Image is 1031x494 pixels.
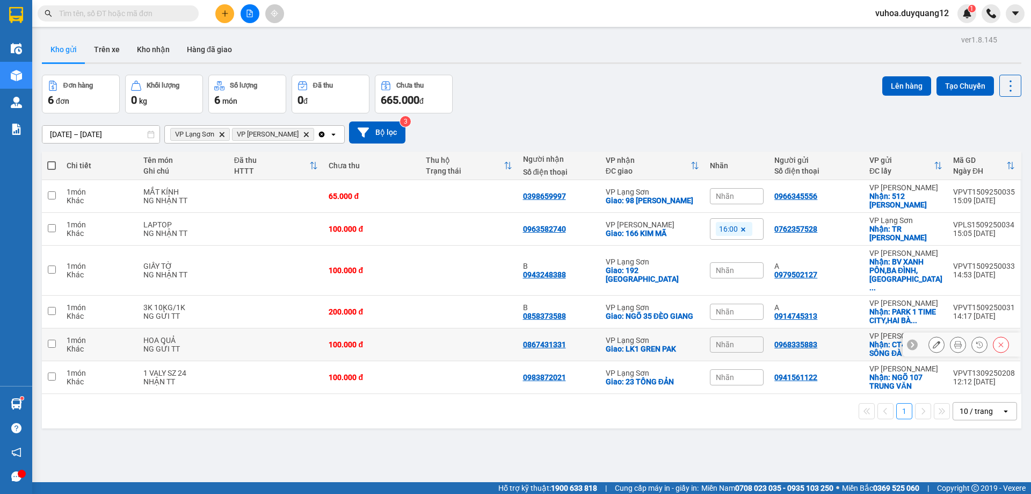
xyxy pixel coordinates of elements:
[125,75,203,113] button: Khối lượng0kg
[869,156,934,164] div: VP gửi
[329,307,415,316] div: 200.000 đ
[615,482,699,494] span: Cung cấp máy in - giấy in:
[936,76,994,96] button: Tạo Chuyến
[56,97,69,105] span: đơn
[716,340,734,349] span: Nhãn
[774,303,859,312] div: A
[869,307,942,325] div: Nhận: PARK 1 TIME CITY,HAI BÀ TRƯNG,HÀ NỘI
[911,316,917,325] span: ...
[719,224,738,234] span: 16:00
[143,303,223,312] div: 3K 10KG/1K
[953,270,1015,279] div: 14:53 [DATE]
[143,336,223,345] div: HOA QUẢ
[523,262,595,270] div: B
[953,220,1015,229] div: VPLS1509250034
[948,152,1020,180] th: Toggle SortBy
[375,75,453,113] button: Chưa thu665.000đ
[67,336,133,345] div: 1 món
[869,299,942,307] div: VP [PERSON_NAME]
[67,369,133,377] div: 1 món
[869,216,942,225] div: VP Lạng Sơn
[523,168,595,176] div: Số điện thoại
[606,266,699,283] div: Giao: 192 ĐÈO GIANG
[85,37,128,62] button: Trên xe
[147,82,179,89] div: Khối lượng
[229,152,324,180] th: Toggle SortBy
[128,37,178,62] button: Kho nhận
[143,188,223,196] div: MẮT KÍNH
[869,192,942,209] div: Nhận: 512 MINH KHAI
[329,373,415,382] div: 100.000 đ
[329,266,415,275] div: 100.000 đ
[67,161,133,170] div: Chi tiết
[420,152,518,180] th: Toggle SortBy
[960,406,993,417] div: 10 / trang
[836,486,839,490] span: ⚪️
[317,130,326,139] svg: Clear all
[67,262,133,270] div: 1 món
[234,167,310,175] div: HTTT
[606,257,699,266] div: VP Lạng Sơn
[606,345,699,353] div: Giao: LK1 GREN PAK
[11,70,22,81] img: warehouse-icon
[869,364,942,373] div: VP [PERSON_NAME]
[606,377,699,386] div: Giao: 23 TÔNG ĐẢN
[67,377,133,386] div: Khác
[208,75,286,113] button: Số lượng6món
[143,196,223,205] div: NG NHẬN TT
[329,192,415,201] div: 65.000 đ
[143,220,223,229] div: LAPTOP
[316,129,317,140] input: Selected VP Lạng Sơn, VP Minh Khai.
[1011,9,1020,18] span: caret-down
[143,229,223,238] div: NG NHẬN TT
[953,377,1015,386] div: 12:12 [DATE]
[968,5,976,12] sup: 1
[67,220,133,229] div: 1 món
[232,128,314,141] span: VP Minh Khai, close by backspace
[9,7,23,23] img: logo-vxr
[67,270,133,279] div: Khác
[869,257,942,292] div: Nhận: BV XANH PÔN,BA ĐÌNH,HÀ NỘI
[606,312,699,320] div: Giao: NGÕ 35 ĐÈO GIANG
[867,6,957,20] span: vuhoa.duyquang12
[329,130,338,139] svg: open
[143,270,223,279] div: NG NHẬN TT
[605,482,607,494] span: |
[67,188,133,196] div: 1 món
[774,262,859,270] div: A
[986,9,996,18] img: phone-icon
[11,447,21,457] span: notification
[329,225,415,233] div: 100.000 đ
[953,196,1015,205] div: 15:09 [DATE]
[523,270,566,279] div: 0943248388
[11,471,21,482] span: message
[523,192,566,201] div: 0398659997
[523,225,566,233] div: 0963582740
[606,167,691,175] div: ĐC giao
[716,373,734,382] span: Nhãn
[67,196,133,205] div: Khác
[265,4,284,23] button: aim
[606,196,699,205] div: Giao: 98 TRẦN ĐĂNG NINH
[230,82,257,89] div: Số lượng
[928,337,945,353] div: Sửa đơn hàng
[953,167,1006,175] div: Ngày ĐH
[400,116,411,127] sup: 3
[774,312,817,320] div: 0914745313
[953,156,1006,164] div: Mã GD
[42,126,159,143] input: Select a date range.
[869,373,942,390] div: Nhận: NGÕ 107 TRUNG VĂN
[869,340,942,357] div: Nhận: CT4 MỸ ĐÌNH SÔNG ĐÀ
[313,82,333,89] div: Đã thu
[869,183,942,192] div: VP [PERSON_NAME]
[606,220,699,229] div: VP [PERSON_NAME]
[774,373,817,382] div: 0941561122
[606,369,699,377] div: VP Lạng Sơn
[67,345,133,353] div: Khác
[143,369,223,377] div: 1 VALY SZ 24
[303,131,309,138] svg: Delete
[11,398,22,410] img: warehouse-icon
[143,345,223,353] div: NG GỬI TT
[716,192,734,201] span: Nhãn
[962,9,972,18] img: icon-new-feature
